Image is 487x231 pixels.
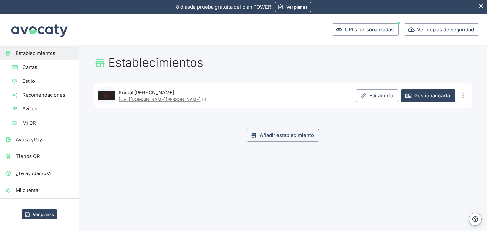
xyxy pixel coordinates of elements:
[16,187,73,194] span: Mi cuenta
[176,3,273,11] p: de prueba gratuita del plan POWER.
[458,90,468,101] button: Más opciones
[94,56,472,70] h1: Establecimientos
[22,119,73,127] span: Mi QR
[469,213,482,226] button: Ayuda y contacto
[176,4,190,10] span: 8 días
[119,97,206,102] a: [URL][DOMAIN_NAME][PERSON_NAME]
[356,89,398,102] a: Editar info
[10,14,69,45] img: Avocaty
[16,50,73,57] span: Establecimientos
[98,87,115,104] img: Thumbnail
[22,209,57,219] a: Ver planes
[16,136,73,143] span: AvocatyPay
[401,89,455,102] a: Gestionar carta
[16,170,73,177] span: ¿Te ayudamos?
[332,23,399,36] button: URLs personalizadas
[22,64,73,71] span: Cartas
[119,89,206,96] p: Knibal [PERSON_NAME]
[22,78,73,85] span: Estilo
[16,153,73,160] span: Tienda QR
[404,23,479,36] button: Ver copias de seguridad
[275,2,311,12] a: Ver planes
[476,0,487,12] button: Esconder aviso
[22,91,73,99] span: Recomendaciones
[98,87,115,104] a: Editar establecimiento
[22,105,73,112] span: Avisos
[247,129,319,142] button: Añadir establecimiento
